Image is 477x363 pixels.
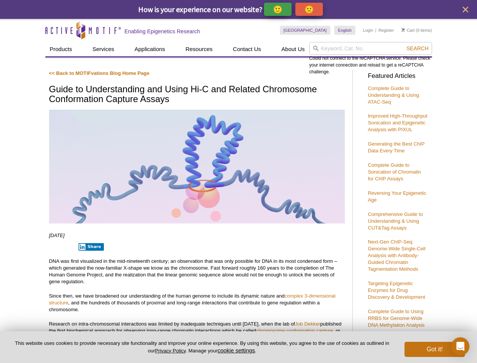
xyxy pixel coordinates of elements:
a: Products [45,42,77,56]
a: About Us [277,42,309,56]
p: 🙂 [273,5,282,14]
img: Your Cart [401,28,405,32]
a: Cart [401,28,415,33]
p: Since then, we have broadened our understanding of the human genome to include its dynamic nature... [49,293,345,313]
iframe: X Post Button [49,243,74,250]
a: Improved High-Throughput Sonication and Epigenetic Analysis with PIXUL [368,113,428,132]
a: Complete Guide to Sonication of Chromatin for ChIP Assays [368,162,421,181]
h1: Guide to Understanding and Using Hi-C and Related Chromosome Conformation Capture Assays [49,84,345,105]
a: Applications [130,42,170,56]
input: Keyword, Cat. No. [309,42,432,55]
a: Register [378,28,394,33]
h3: Featured Articles [368,73,428,79]
p: Research on intra-chromosomal interactions was limited by inadequate techniques until [DATE], whe... [49,321,345,348]
a: Services [88,42,119,56]
a: Contact Us [228,42,266,56]
li: (0 items) [401,26,432,35]
a: Job Dekker [295,321,320,327]
span: How is your experience on our website? [138,5,262,14]
a: << Back to MOTIFvations Blog Home Page [49,70,150,76]
a: Comprehensive Guide to Understanding & Using CUT&Tag Assays [368,211,423,231]
div: Open Intercom Messenger [451,337,469,355]
a: Complete Guide to Understanding & Using ATAC-Seq [368,85,419,105]
a: Generating the Best ChIP Data Every Time [368,141,425,154]
a: Next-Gen ChIP-Seq: Genome-Wide Single-Cell Analysis with Antibody-Guided Chromatin Tagmentation M... [368,239,425,272]
h2: Enabling Epigenetics Research [125,28,200,35]
p: This website uses cookies to provide necessary site functionality and improve your online experie... [12,340,392,354]
em: [DATE] [49,233,65,238]
p: 🙁 [304,5,314,14]
a: Targeting Epigenetic Enzymes for Drug Discovery & Development [368,281,425,300]
a: English [334,26,355,35]
a: Login [363,28,373,33]
a: Resources [181,42,217,56]
div: Could not connect to the reCAPTCHA service. Please check your internet connection and reload to g... [309,42,432,75]
button: Got it! [404,342,465,357]
a: Complete Guide to Using RRBS for Genome-Wide DNA Methylation Analysis [368,309,425,328]
button: Search [404,45,431,52]
img: Hi-C [49,110,345,223]
button: close [461,5,470,14]
a: [GEOGRAPHIC_DATA] [280,26,331,35]
li: | [375,26,377,35]
p: DNA was first visualized in the mid-nineteenth century; an observation that was only possible for... [49,258,345,285]
span: Search [406,45,428,51]
a: Reversing Your Epigenetic Age [368,190,426,203]
button: cookie settings [218,347,255,354]
a: Privacy Policy [155,348,185,354]
a: chromosome conformation capture [256,328,333,334]
button: Share [79,243,104,251]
